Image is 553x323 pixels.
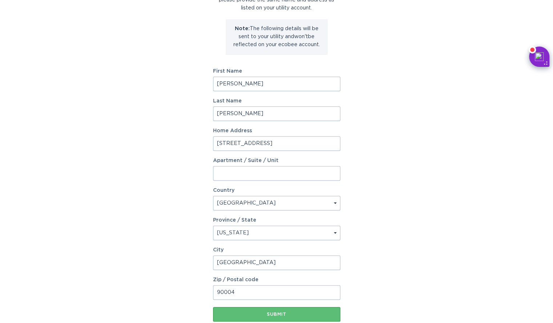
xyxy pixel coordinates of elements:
label: Last Name [213,98,340,104]
label: Country [213,188,235,193]
button: Submit [213,307,340,322]
div: Submit [217,312,337,316]
label: Apartment / Suite / Unit [213,158,340,163]
strong: Note: [235,26,250,31]
label: City [213,247,340,253]
p: The following details will be sent to your utility and won't be reflected on your ecobee account. [231,25,322,49]
label: Home Address [213,128,340,133]
label: Zip / Postal code [213,277,340,282]
label: Province / State [213,218,256,223]
label: First Name [213,69,340,74]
